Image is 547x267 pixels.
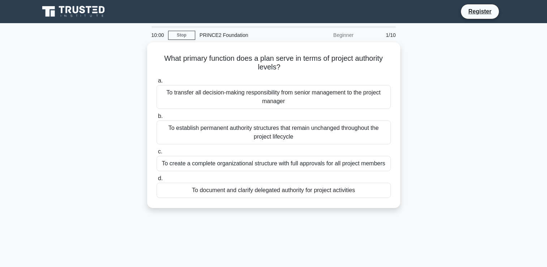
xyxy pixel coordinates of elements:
div: To establish permanent authority structures that remain unchanged throughout the project lifecycle [157,120,391,144]
div: To document and clarify delegated authority for project activities [157,183,391,198]
div: Beginner [295,28,358,42]
div: To transfer all decision-making responsibility from senior management to the project manager [157,85,391,109]
a: Stop [168,31,195,40]
span: d. [158,175,163,181]
span: c. [158,148,162,154]
div: 1/10 [358,28,400,42]
div: PRINCE2 Foundation [195,28,295,42]
div: To create a complete organizational structure with full approvals for all project members [157,156,391,171]
a: Register [464,7,496,16]
span: b. [158,113,163,119]
div: 10:00 [147,28,168,42]
h5: What primary function does a plan serve in terms of project authority levels? [156,54,392,72]
span: a. [158,77,163,84]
